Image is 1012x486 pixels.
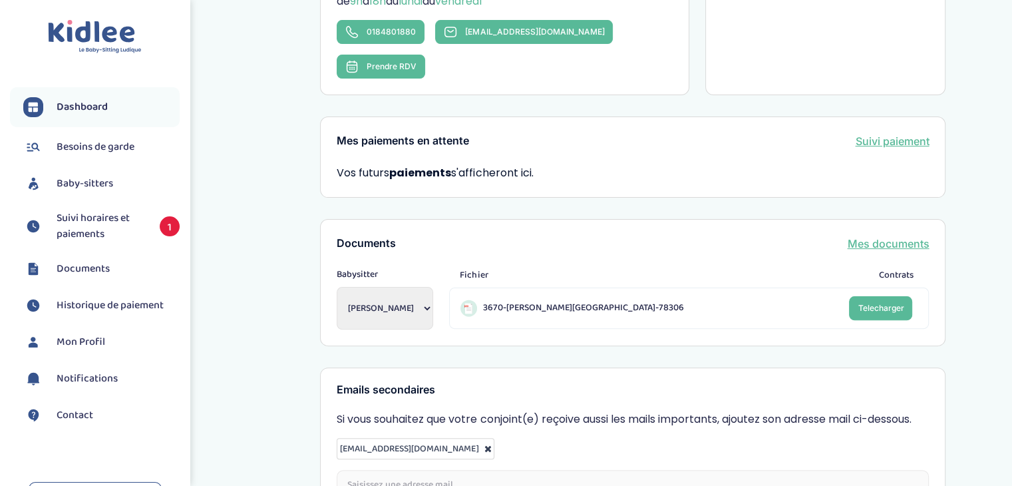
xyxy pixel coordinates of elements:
[23,216,43,236] img: suivihoraire.svg
[57,99,108,115] span: Dashboard
[23,210,180,242] a: Suivi horaires et paiements 1
[57,407,93,423] span: Contact
[858,303,904,313] span: Telecharger
[337,165,533,180] span: Vos futurs s'afficheront ici.
[23,137,43,157] img: besoin.svg
[23,259,180,279] a: Documents
[337,55,425,79] button: Prendre RDV
[435,20,613,44] a: [EMAIL_ADDRESS][DOMAIN_NAME]
[23,369,180,389] a: Notifications
[337,268,433,282] span: Babysitter
[465,27,604,37] span: [EMAIL_ADDRESS][DOMAIN_NAME]
[57,139,134,155] span: Besoins de garde
[878,268,913,282] span: Contrats
[460,268,488,282] span: Fichier
[23,405,43,425] img: contact.svg
[57,334,105,350] span: Mon Profil
[57,261,110,277] span: Documents
[23,405,180,425] a: Contact
[57,371,118,387] span: Notifications
[23,97,43,117] img: dashboard.svg
[23,137,180,157] a: Besoins de garde
[849,296,912,320] a: Telecharger
[48,20,142,54] img: logo.svg
[340,441,478,456] span: [EMAIL_ADDRESS][DOMAIN_NAME]
[23,296,180,316] a: Historique de paiement
[389,165,451,180] strong: paiements
[23,369,43,389] img: notification.svg
[23,174,43,194] img: babysitters.svg
[337,20,424,44] a: 0184801880
[23,259,43,279] img: documents.svg
[23,97,180,117] a: Dashboard
[367,27,416,37] span: 0184801880
[57,298,164,314] span: Historique de paiement
[367,61,417,71] span: Prendre RDV
[337,238,396,250] h3: Documents
[57,210,146,242] span: Suivi horaires et paiements
[57,176,113,192] span: Baby-sitters
[847,236,929,252] a: Mes documents
[160,216,180,236] span: 1
[482,301,683,315] span: 3670-[PERSON_NAME][GEOGRAPHIC_DATA]-78306
[337,384,929,396] h3: Emails secondaires
[23,296,43,316] img: suivihoraire.svg
[23,174,180,194] a: Baby-sitters
[337,135,469,147] h3: Mes paiements en attente
[337,411,929,427] p: Si vous souhaitez que votre conjoint(e) reçoive aussi les mails importants, ajoutez son adresse m...
[23,332,43,352] img: profil.svg
[23,332,180,352] a: Mon Profil
[855,133,929,149] a: Suivi paiement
